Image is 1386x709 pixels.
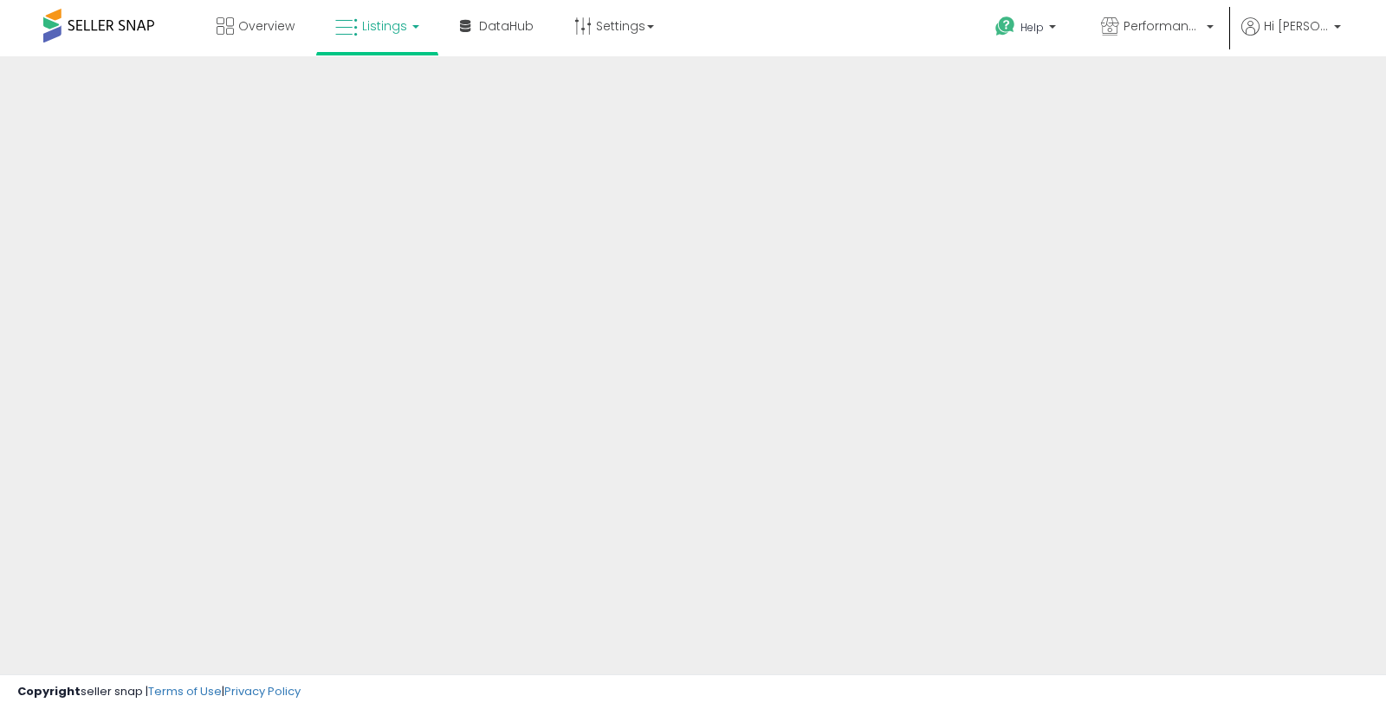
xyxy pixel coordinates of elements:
span: Overview [238,17,295,35]
span: Performance Central [1124,17,1201,35]
span: Listings [362,17,407,35]
span: DataHub [479,17,534,35]
div: seller snap | | [17,684,301,700]
span: Help [1020,20,1044,35]
strong: Copyright [17,683,81,699]
i: Get Help [994,16,1016,37]
a: Hi [PERSON_NAME] [1241,17,1341,56]
span: Hi [PERSON_NAME] [1264,17,1329,35]
a: Privacy Policy [224,683,301,699]
a: Terms of Use [148,683,222,699]
a: Help [981,3,1073,56]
